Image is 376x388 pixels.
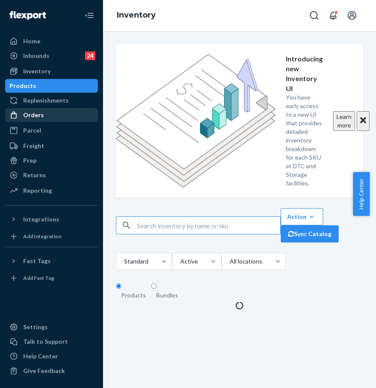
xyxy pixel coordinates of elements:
[333,111,355,131] button: Learn more
[5,49,98,63] a: Inbounds24
[287,212,317,221] div: Action
[121,291,146,300] div: Products
[306,7,323,24] button: Open Search Box
[5,254,98,268] button: Fast Tags
[5,94,98,107] a: Replenishments
[23,352,58,361] div: Help Center
[5,230,98,243] a: Add Integration
[23,37,40,45] div: Home
[5,320,98,334] a: Settings
[110,3,163,28] ol: breadcrumbs
[23,52,49,60] div: Inbounds
[23,171,46,179] div: Returns
[353,172,370,216] button: Help Center
[116,283,121,289] input: Products
[23,67,51,76] div: Inventory
[23,142,44,150] div: Freight
[286,54,323,93] p: Introducing new Inventory UI
[5,124,98,137] a: Parcel
[123,257,124,266] input: Standard
[5,108,98,122] a: Orders
[5,64,98,78] a: Inventory
[23,323,48,331] div: Settings
[23,126,41,135] div: Parcel
[5,364,98,378] button: Give Feedback
[5,139,98,153] a: Freight
[5,271,98,285] a: Add Fast Tag
[23,257,51,265] div: Fast Tags
[23,156,36,165] div: Prep
[5,154,98,167] a: Prep
[5,34,98,48] a: Home
[9,11,46,20] img: Flexport logo
[117,10,156,20] a: Inventory
[156,291,178,300] div: Bundles
[23,274,54,282] div: Add Fast Tag
[5,335,98,349] a: Talk to Support
[23,337,68,346] div: Talk to Support
[9,82,36,90] div: Products
[23,186,52,195] div: Reporting
[343,7,361,24] button: Open account menu
[81,7,98,24] button: Close Navigation
[23,367,65,375] div: Give Feedback
[5,79,98,93] a: Products
[137,217,280,234] input: Search inventory by name or sku
[281,225,339,242] button: Sync Catalog
[85,52,95,60] div: 24
[286,93,323,188] p: You have early access to a new UI that provides detailed inventory breakdown for each SKU at DTC ...
[324,7,342,24] button: Open notifications
[281,208,323,225] button: Action
[5,349,98,363] a: Help Center
[151,283,157,289] input: Bundles
[357,111,370,131] button: Close
[116,54,276,188] img: new-reports-banner-icon.82668bd98b6a51aee86340f2a7b77ae3.png
[5,212,98,226] button: Integrations
[229,257,230,266] input: All locations
[5,168,98,182] a: Returns
[23,215,59,224] div: Integrations
[23,96,69,105] div: Replenishments
[23,233,61,240] div: Add Integration
[5,184,98,197] a: Reporting
[23,111,44,119] div: Orders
